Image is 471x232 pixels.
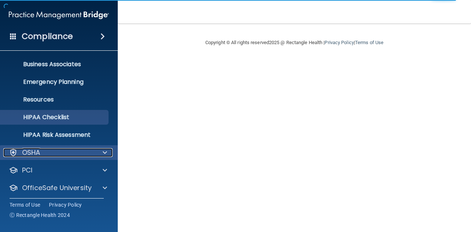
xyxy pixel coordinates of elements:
p: PCI [22,166,32,175]
p: Business Associates [5,61,105,68]
span: Ⓒ Rectangle Health 2024 [10,211,70,219]
a: OSHA [9,148,107,157]
div: Copyright © All rights reserved 2025 @ Rectangle Health | | [160,31,429,54]
a: PCI [9,166,107,175]
a: OfficeSafe University [9,183,107,192]
a: Terms of Use [10,201,40,208]
a: Terms of Use [355,40,383,45]
p: HIPAA Risk Assessment [5,131,105,139]
h4: Compliance [22,31,73,42]
p: Emergency Planning [5,78,105,86]
p: Resources [5,96,105,103]
p: HIPAA Checklist [5,114,105,121]
p: OSHA [22,148,40,157]
p: OfficeSafe University [22,183,92,192]
a: Privacy Policy [325,40,354,45]
a: Privacy Policy [49,201,82,208]
img: PMB logo [9,8,109,22]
